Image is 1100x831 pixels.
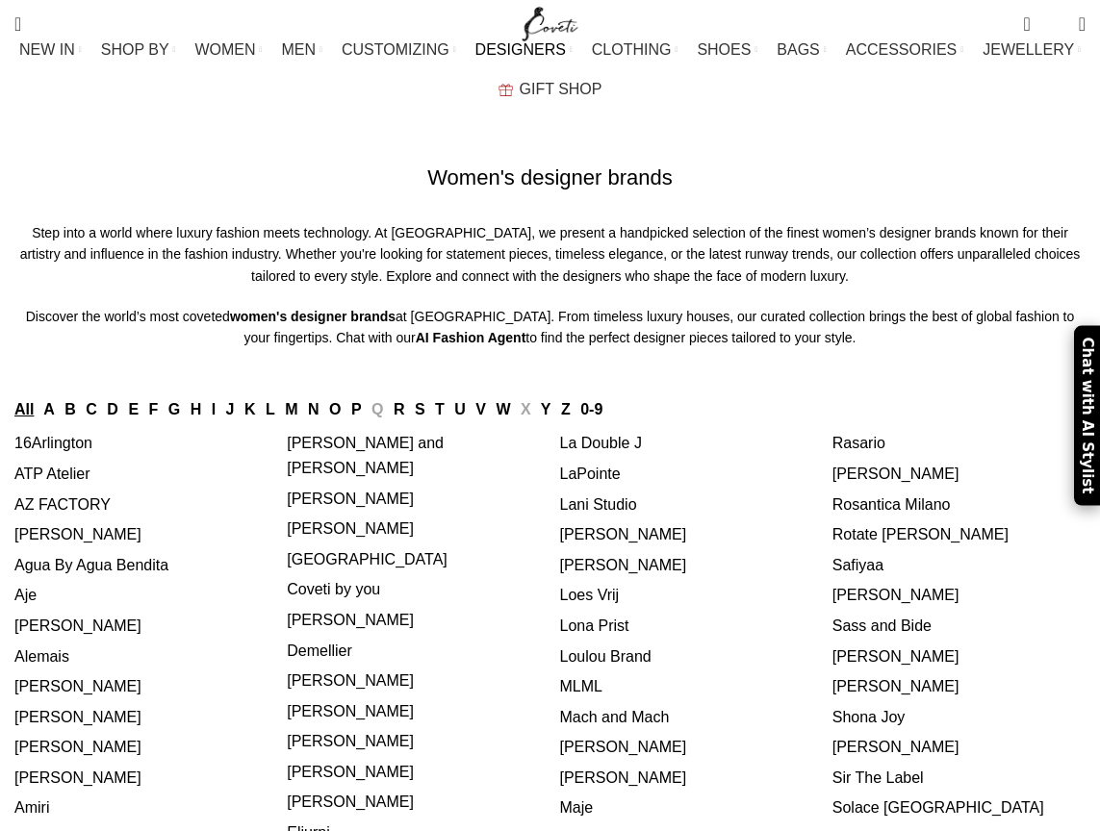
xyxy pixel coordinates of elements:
a: 0-9 [580,401,602,417]
a: [PERSON_NAME] [14,526,141,542]
a: W [496,401,510,417]
a: [PERSON_NAME] [14,769,141,786]
a: Z [561,401,571,417]
a: [PERSON_NAME] [287,703,414,719]
a: [PERSON_NAME] [14,678,141,694]
a: V [475,401,486,417]
span: CLOTHING [592,40,672,59]
img: GiftBag [499,84,513,96]
a: Alemais [14,648,69,665]
a: U [454,401,466,417]
a: Lona Prist [560,617,629,634]
strong: AI Fashion Agent [416,330,526,345]
a: Amiri [14,799,49,816]
a: Loulou Brand [560,648,652,665]
a: Loes Vrij [560,587,620,603]
span: SHOES [697,40,751,59]
a: [PERSON_NAME] [287,672,414,689]
a: Aje [14,587,37,603]
span: ACCESSORIES [846,40,958,59]
a: 16Arlington [14,435,92,451]
a: LaPointe [560,466,621,482]
span: WOMEN [194,40,255,59]
a: [PERSON_NAME] [832,678,959,694]
a: C [86,401,97,417]
a: D [107,401,118,417]
a: P [351,401,362,417]
a: J [226,401,235,417]
a: Search [5,5,31,43]
span: SHOP BY [101,40,169,59]
p: Discover the world’s most coveted at [GEOGRAPHIC_DATA]. From timeless luxury houses, our curated ... [14,306,1086,349]
a: Rasario [832,435,885,451]
span: 0 [1025,10,1039,24]
a: Agua By Agua Bendita [14,557,168,573]
a: 0 [1013,5,1039,43]
a: MLML [560,678,602,694]
p: Step into a world where luxury fashion meets technology. At [GEOGRAPHIC_DATA], we present a handp... [14,222,1086,287]
a: MEN [282,31,322,69]
h1: Women's designer brands [427,164,672,193]
span: X [521,401,531,417]
a: NEW IN [19,31,82,69]
span: DESIGNERS [475,40,566,59]
a: Site logo [518,14,582,31]
a: [PERSON_NAME] [287,764,414,780]
a: Y [541,401,551,417]
a: [PERSON_NAME] [832,587,959,603]
a: Rosantica Milano [832,496,951,513]
a: [PERSON_NAME] [560,526,687,542]
a: All [14,401,34,417]
a: R [394,401,405,417]
a: O [329,401,341,417]
a: B [64,401,76,417]
a: [PERSON_NAME] [287,520,414,537]
a: E [128,401,139,417]
a: [PERSON_NAME] [560,769,687,786]
a: [PERSON_NAME] and [PERSON_NAME] [287,435,444,476]
a: Maje [560,799,594,816]
a: K [244,401,256,417]
a: N [308,401,320,417]
a: JEWELLERY [983,31,1081,69]
a: La Double J [560,435,642,451]
a: G [168,401,180,417]
a: Lani Studio [560,496,637,513]
a: Rotate [PERSON_NAME] [832,526,1009,542]
a: T [435,401,445,417]
span: MEN [282,40,317,59]
a: Sir The Label [832,769,924,786]
a: CUSTOMIZING [342,31,456,69]
a: [PERSON_NAME] [287,612,414,628]
a: A [43,401,55,417]
a: [PERSON_NAME] [832,466,959,482]
a: [PERSON_NAME] [14,617,141,634]
a: AZ FACTORY [14,496,111,513]
strong: women's designer brands [230,309,396,324]
a: SHOES [697,31,757,69]
a: [PERSON_NAME] [832,739,959,755]
a: [GEOGRAPHIC_DATA] [287,551,448,567]
a: [PERSON_NAME] [14,739,141,755]
a: [PERSON_NAME] [832,648,959,665]
span: Q [371,401,383,417]
a: L [266,401,275,417]
a: [PERSON_NAME] [287,793,414,810]
a: Safiyaa [832,557,883,573]
a: Sass and Bide [832,617,932,634]
span: 0 [1049,19,1063,34]
a: [PERSON_NAME] [14,709,141,725]
a: ACCESSORIES [846,31,964,69]
a: SHOP BY [101,31,176,69]
span: CUSTOMIZING [342,40,449,59]
a: BAGS [777,31,826,69]
a: Coveti by you [287,581,380,597]
a: F [149,401,159,417]
a: Shona Joy [832,709,906,725]
a: ATP Atelier [14,466,90,482]
span: GIFT SHOP [520,80,602,98]
a: Mach and Mach [560,709,670,725]
a: H [191,401,202,417]
a: I [212,401,216,417]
